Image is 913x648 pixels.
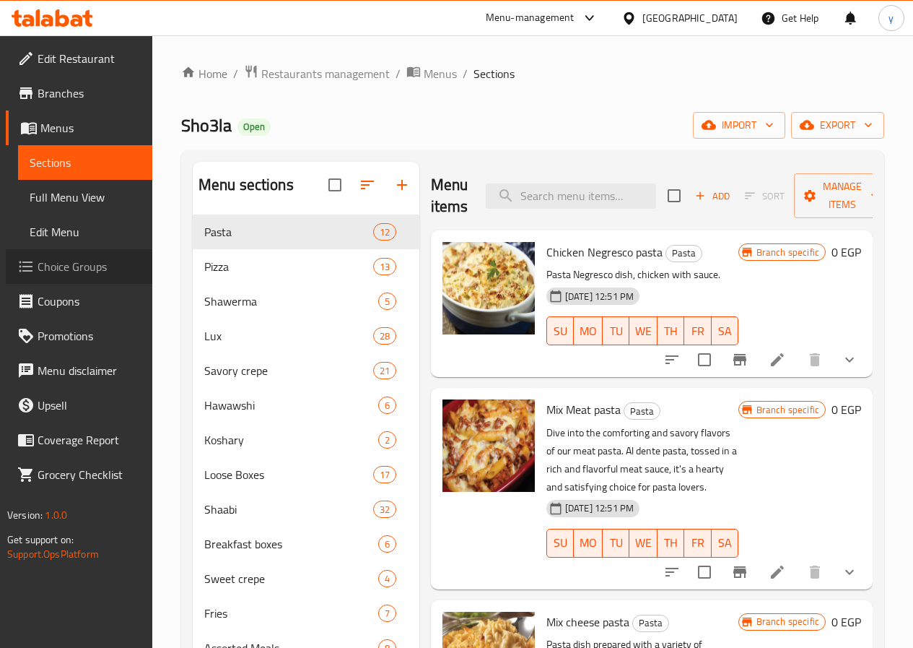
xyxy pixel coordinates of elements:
[244,64,390,83] a: Restaurants management
[831,399,861,420] h6: 0 EGP
[798,342,832,377] button: delete
[38,258,141,275] span: Choice Groups
[204,605,378,622] span: Fries
[659,181,689,211] span: Select section
[580,532,597,553] span: MO
[832,555,867,589] button: show more
[350,168,385,202] span: Sort sections
[38,50,141,67] span: Edit Restaurant
[486,183,656,209] input: search
[204,431,378,449] span: Koshary
[204,501,373,518] span: Shaabi
[663,532,678,553] span: TH
[237,118,271,136] div: Open
[717,321,733,342] span: SA
[193,527,419,561] div: Breakfast boxes6
[463,65,468,82] li: /
[603,529,629,558] button: TU
[666,245,702,262] span: Pasta
[233,65,238,82] li: /
[635,532,652,553] span: WE
[385,168,419,202] button: Add section
[486,9,575,27] div: Menu-management
[841,563,858,581] svg: Show Choices
[546,529,574,558] button: SU
[693,112,785,139] button: import
[6,111,152,145] a: Menus
[553,532,568,553] span: SU
[181,109,232,142] span: Sho3la
[374,364,396,378] span: 21
[633,615,668,631] span: Pasta
[546,316,574,345] button: SU
[751,615,825,628] span: Branch specific
[198,174,294,196] h2: Menu sections
[624,403,660,420] span: Pasta
[473,65,515,82] span: Sections
[6,353,152,388] a: Menu disclaimer
[603,316,629,345] button: TU
[378,293,396,310] div: items
[803,116,873,134] span: export
[546,241,663,263] span: Chicken Negresco pasta
[6,423,152,457] a: Coverage Report
[689,185,735,207] span: Add item
[374,225,396,239] span: 12
[193,284,419,319] div: Shawerma5
[722,555,757,589] button: Branch-specific-item
[735,185,794,207] span: Select section first
[193,561,419,596] div: Sweet crepe4
[181,64,884,83] nav: breadcrumb
[373,223,396,241] div: items
[379,607,396,621] span: 7
[6,457,152,492] a: Grocery Checklist
[546,424,738,496] p: Dive into the comforting and savory flavors of our meat pasta. Al dente pasta, tossed in a rich a...
[18,215,152,249] a: Edit Menu
[320,170,350,200] span: Select all sections
[373,258,396,275] div: items
[30,189,141,206] span: Full Menu View
[689,185,735,207] button: Add
[712,316,738,345] button: SA
[373,362,396,379] div: items
[712,529,738,558] button: SA
[629,316,658,345] button: WE
[831,242,861,262] h6: 0 EGP
[546,611,629,633] span: Mix cheese pasta
[38,397,141,414] span: Upsell
[204,258,373,275] div: Pizza
[888,10,894,26] span: y
[632,615,669,632] div: Pasta
[722,342,757,377] button: Branch-specific-item
[574,529,603,558] button: MO
[6,319,152,353] a: Promotions
[665,245,702,262] div: Pasta
[379,572,396,586] span: 4
[237,121,271,133] span: Open
[580,321,597,342] span: MO
[791,112,884,139] button: export
[379,433,396,447] span: 2
[193,319,419,353] div: Lux28
[30,223,141,241] span: Edit Menu
[6,284,152,319] a: Coupons
[378,605,396,622] div: items
[193,423,419,457] div: Koshary2
[204,362,373,379] span: Savory crepe
[204,570,378,587] span: Sweet crepe
[193,596,419,631] div: Fries7
[6,388,152,423] a: Upsell
[658,316,684,345] button: TH
[204,466,373,483] span: Loose Boxes
[805,178,879,214] span: Manage items
[635,321,652,342] span: WE
[38,293,141,310] span: Coupons
[261,65,390,82] span: Restaurants management
[373,327,396,345] div: items
[38,362,141,379] span: Menu disclaimer
[689,345,720,375] span: Select to update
